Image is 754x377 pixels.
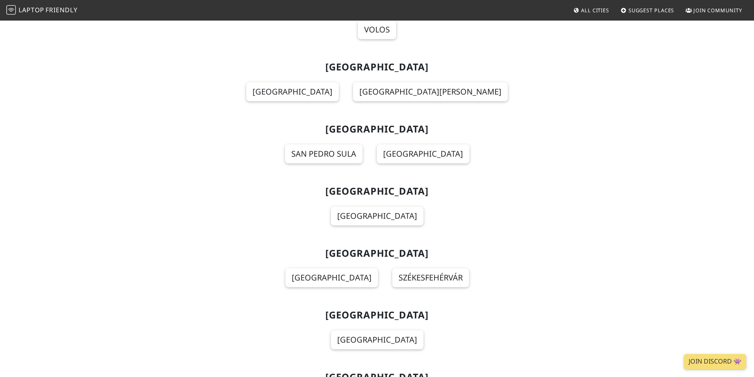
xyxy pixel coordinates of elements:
[285,268,378,287] a: [GEOGRAPHIC_DATA]
[285,144,363,163] a: San Pedro Sula
[377,144,469,163] a: [GEOGRAPHIC_DATA]
[121,309,634,321] h2: [GEOGRAPHIC_DATA]
[19,6,44,14] span: Laptop
[331,330,424,349] a: [GEOGRAPHIC_DATA]
[570,3,612,17] a: All Cities
[121,186,634,197] h2: [GEOGRAPHIC_DATA]
[682,3,745,17] a: Join Community
[121,123,634,135] h2: [GEOGRAPHIC_DATA]
[46,6,77,14] span: Friendly
[6,4,78,17] a: LaptopFriendly LaptopFriendly
[331,206,424,225] a: [GEOGRAPHIC_DATA]
[121,248,634,259] h2: [GEOGRAPHIC_DATA]
[392,268,469,287] a: Székesfehérvár
[617,3,678,17] a: Suggest Places
[581,7,609,14] span: All Cities
[693,7,742,14] span: Join Community
[353,82,508,101] a: [GEOGRAPHIC_DATA][PERSON_NAME]
[121,61,634,73] h2: [GEOGRAPHIC_DATA]
[358,20,396,39] a: Volos
[246,82,339,101] a: [GEOGRAPHIC_DATA]
[6,5,16,15] img: LaptopFriendly
[629,7,674,14] span: Suggest Places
